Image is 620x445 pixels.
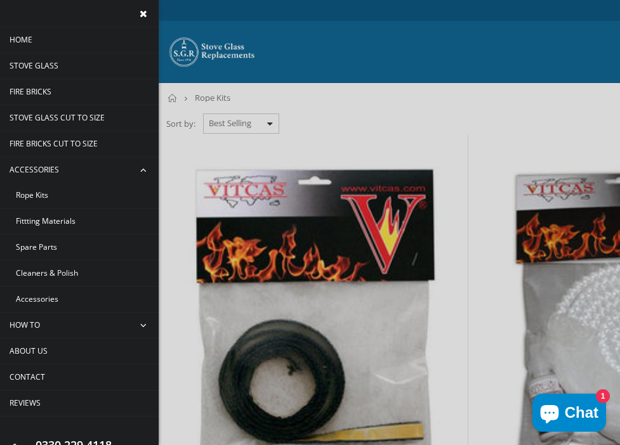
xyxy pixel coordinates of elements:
span: Contact [10,371,45,382]
span: collapse [131,313,159,338]
a: Fittting Materials [6,209,159,234]
span: expand [131,157,159,183]
span: Spare Parts [16,242,57,252]
span: Home [10,34,32,45]
span: About us [10,345,48,356]
a: Cleaners & Polish [6,261,159,286]
span: Fire Bricks Cut To Size [10,138,98,149]
span: Accessories [16,293,58,304]
span: Cleaners & Polish [16,268,78,278]
span: How To [10,319,40,330]
span: Rope Kits [16,190,48,200]
span: Accessories [10,164,59,175]
span: Reviews [10,397,41,408]
inbox-online-store-chat: Shopify online store chat [529,394,610,435]
a: Spare Parts [6,235,159,260]
span: Fittting Materials [16,216,76,226]
span: Stove Glass Cut To Size [10,112,105,123]
a: Rope Kits [6,183,159,208]
span: Stove Glass [10,60,58,71]
a: Accessories [6,287,159,312]
span: Fire Bricks [10,86,51,97]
